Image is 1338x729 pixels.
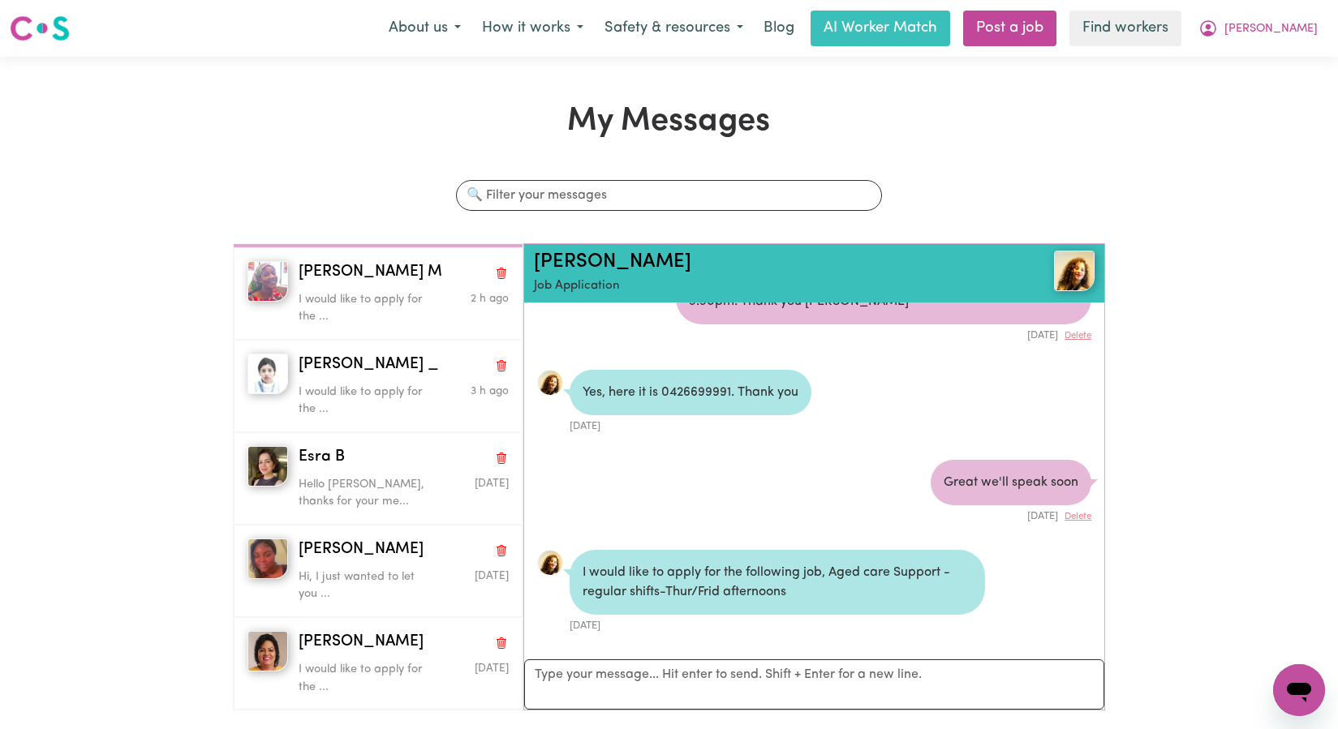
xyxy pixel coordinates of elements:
img: Esra B [247,446,288,487]
img: Sapna _ [247,354,288,394]
span: Message sent on September 3, 2025 [471,294,509,304]
span: [PERSON_NAME] [299,538,424,562]
div: [DATE] [676,324,1091,343]
button: Delete [1065,329,1091,343]
span: [PERSON_NAME] M [299,261,442,285]
a: [PERSON_NAME] [534,252,691,272]
button: About us [378,11,471,45]
a: Find workers [1069,11,1181,46]
button: My Account [1188,11,1328,45]
iframe: Button to launch messaging window [1273,664,1325,716]
button: Delete conversation [494,632,509,653]
button: How it works [471,11,594,45]
p: Hello [PERSON_NAME], thanks for your me... [299,476,439,511]
a: Blog [754,11,804,46]
a: Jazz Davies [1001,251,1095,291]
a: Post a job [963,11,1056,46]
span: [PERSON_NAME] [1224,20,1318,38]
div: Yes, here it is 0426699991. Thank you [570,370,811,415]
button: Delete conversation [494,354,509,375]
div: [DATE] [570,615,985,633]
button: Delete conversation [494,539,509,560]
input: 🔍 Filter your messages [456,180,883,211]
span: Message sent on September 0, 2025 [475,571,509,581]
button: Delete conversation [494,447,509,468]
img: F4E82D9A86B67A4511BCF4CB04B9A067_avatar_blob [537,550,563,576]
span: [PERSON_NAME] [299,631,424,654]
p: Hi, I just wanted to let you ... [299,568,439,603]
img: Ashika J [247,631,288,671]
span: [PERSON_NAME] _ [299,354,439,377]
button: Delete conversation [494,262,509,283]
div: I would like to apply for the following job, Aged care Support - regular shifts-Thur/Frid afternoons [570,550,985,615]
div: [DATE] [570,415,811,434]
span: Message sent on August 3, 2025 [475,663,509,674]
img: View Jazz Davies 's profile [1054,251,1095,291]
img: Abair M [247,261,288,302]
button: Abair M[PERSON_NAME] MDelete conversationI would like to apply for the ...Message sent on Septemb... [234,247,523,340]
button: Delete [1065,510,1091,524]
img: Careseekers logo [10,14,70,43]
button: Ashika J[PERSON_NAME]Delete conversationI would like to apply for the ...Message sent on August 3... [234,617,523,710]
a: View Jazz Davies 's profile [537,550,563,576]
button: Esra BEsra BDelete conversationHello [PERSON_NAME], thanks for your me...Message sent on Septembe... [234,432,523,525]
span: Esra B [299,446,345,470]
a: AI Worker Match [811,11,950,46]
p: Job Application [534,277,1001,296]
button: Sapna _[PERSON_NAME] _Delete conversationI would like to apply for the ...Message sent on Septemb... [234,340,523,432]
button: Dina G[PERSON_NAME]Delete conversationHi, I just wanted to let you ...Message sent on September 0... [234,525,523,617]
div: Great we'll speak soon [931,460,1091,505]
p: I would like to apply for the ... [299,661,439,696]
div: [DATE] [931,505,1091,524]
a: View Jazz Davies 's profile [537,370,563,396]
img: F4E82D9A86B67A4511BCF4CB04B9A067_avatar_blob [537,370,563,396]
span: Message sent on September 4, 2025 [475,478,509,489]
img: Dina G [247,538,288,579]
h1: My Messages [233,102,1105,141]
p: I would like to apply for the ... [299,291,439,326]
span: Message sent on September 3, 2025 [471,386,509,397]
a: Careseekers logo [10,10,70,47]
button: Safety & resources [594,11,754,45]
p: I would like to apply for the ... [299,384,439,418]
